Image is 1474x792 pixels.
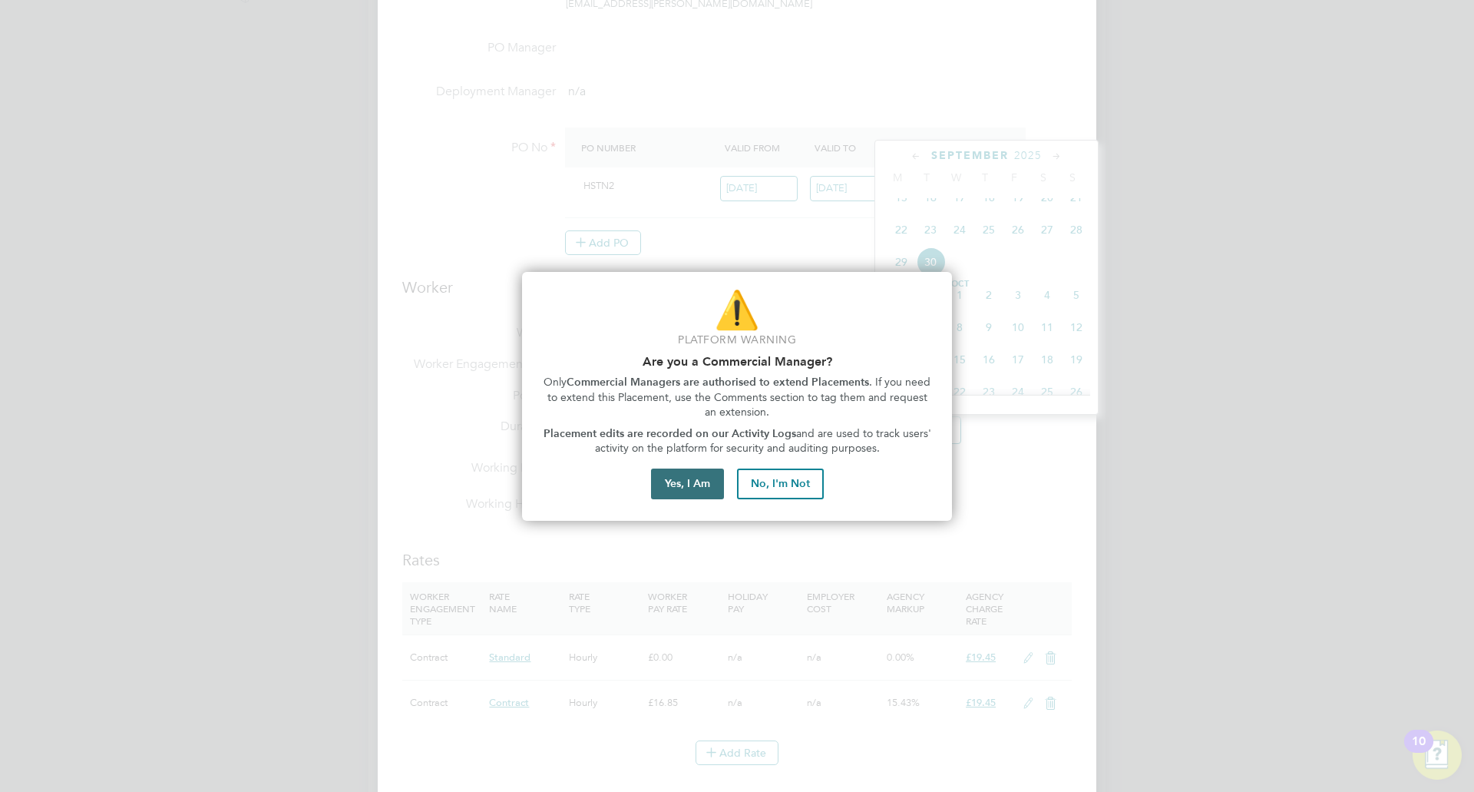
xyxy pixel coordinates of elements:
[595,427,934,456] span: and are used to track users' activity on the platform for security and auditing purposes.
[544,427,796,440] strong: Placement edits are recorded on our Activity Logs
[567,376,869,389] strong: Commercial Managers are authorised to extend Placements
[540,333,934,348] p: Platform Warning
[547,376,934,419] span: . If you need to extend this Placement, use the Comments section to tag them and request an exten...
[651,469,724,499] button: Yes, I Am
[522,272,952,521] div: Are you part of the Commercial Team?
[737,469,824,499] button: No, I'm Not
[540,284,934,336] p: ⚠️
[540,354,934,369] h2: Are you a Commercial Manager?
[544,376,567,389] span: Only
